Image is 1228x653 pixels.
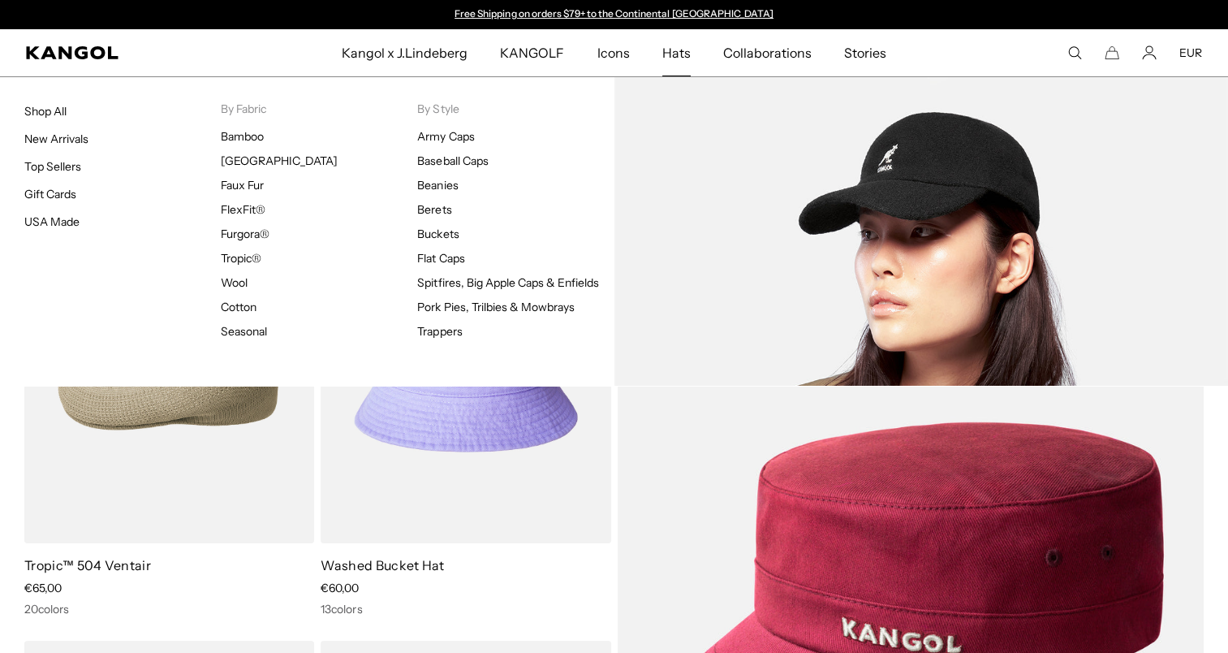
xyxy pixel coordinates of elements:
a: Hats [646,29,707,76]
a: Top Sellers [24,159,81,174]
button: Cart [1105,45,1119,60]
a: KANGOLF [484,29,580,76]
a: Spitfires, Big Apple Caps & Enfields [417,275,599,290]
div: 1 of 2 [447,8,782,21]
span: Stories [844,29,886,76]
a: Beanies [417,178,458,192]
a: Stories [828,29,903,76]
span: KANGOLF [500,29,564,76]
a: Baseball Caps [417,154,488,168]
a: Seasonal [221,324,267,339]
div: 13 colors [321,602,610,616]
a: Army Caps [417,129,474,144]
span: €65,00 [24,581,62,595]
a: Trappers [417,324,462,339]
a: Kangol x J.Lindeberg [325,29,485,76]
a: Bamboo [221,129,264,144]
a: [GEOGRAPHIC_DATA] [221,154,337,168]
a: Tropic™ 504 Ventair [24,557,151,573]
a: Wool [221,275,248,290]
a: Washed Bucket Hat [321,557,444,573]
span: €60,00 [321,581,359,595]
a: Faux Fur [221,178,264,192]
a: Shop All [24,104,67,119]
div: 20 colors [24,602,314,616]
a: New Arrivals [24,132,88,146]
a: Kangol [26,46,226,59]
a: Gift Cards [24,187,76,201]
a: Icons [580,29,645,76]
a: FlexFit® [221,202,265,217]
a: Berets [417,202,451,217]
p: By Fabric [221,102,417,116]
a: Pork Pies, Trilbies & Mowbrays [417,300,575,314]
a: Furgora® [221,227,269,241]
span: Hats [662,29,691,76]
slideshow-component: Announcement bar [447,8,782,21]
a: Buckets [417,227,459,241]
summary: Search here [1067,45,1082,60]
span: Collaborations [723,29,812,76]
span: Kangol x J.Lindeberg [342,29,468,76]
a: Flat Caps [417,251,464,266]
p: By Style [417,102,614,116]
a: Account [1142,45,1157,60]
div: Announcement [447,8,782,21]
a: Cotton [221,300,256,314]
a: USA Made [24,214,80,229]
a: Collaborations [707,29,828,76]
span: Icons [597,29,629,76]
a: Tropic® [221,251,261,266]
a: Free Shipping on orders $79+ to the Continental [GEOGRAPHIC_DATA] [455,7,773,19]
button: EUR [1179,45,1202,60]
